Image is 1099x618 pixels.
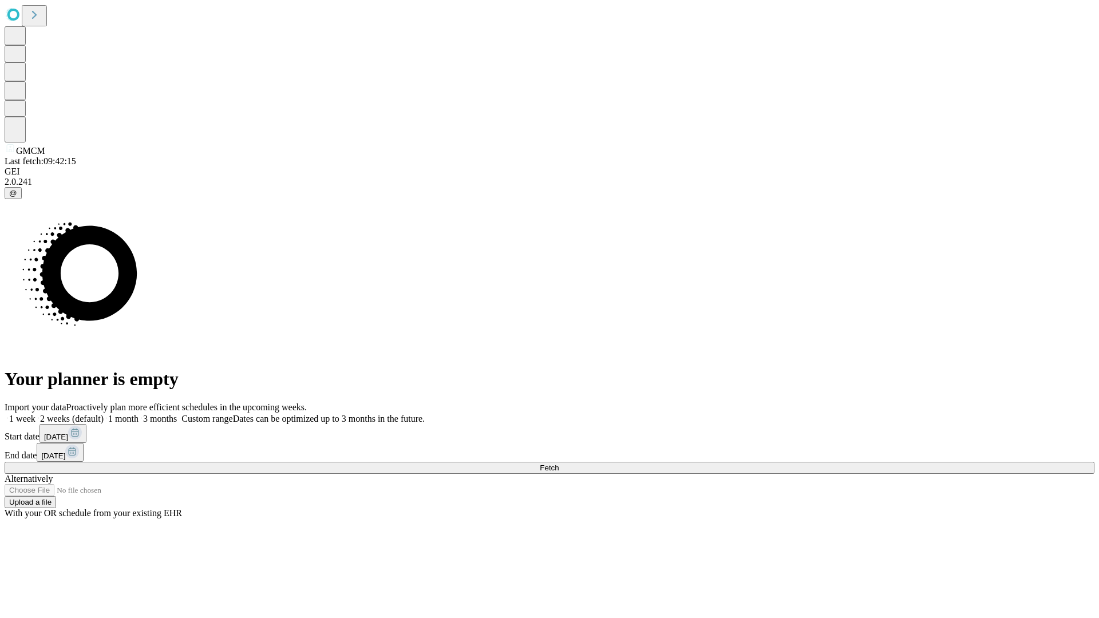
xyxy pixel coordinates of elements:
[108,414,139,423] span: 1 month
[540,463,559,472] span: Fetch
[39,424,86,443] button: [DATE]
[41,451,65,460] span: [DATE]
[143,414,177,423] span: 3 months
[5,424,1094,443] div: Start date
[5,496,56,508] button: Upload a file
[5,443,1094,462] div: End date
[9,414,35,423] span: 1 week
[233,414,425,423] span: Dates can be optimized up to 3 months in the future.
[40,414,104,423] span: 2 weeks (default)
[5,474,53,484] span: Alternatively
[5,156,76,166] span: Last fetch: 09:42:15
[5,167,1094,177] div: GEI
[37,443,84,462] button: [DATE]
[5,402,66,412] span: Import your data
[9,189,17,197] span: @
[5,508,182,518] span: With your OR schedule from your existing EHR
[66,402,307,412] span: Proactively plan more efficient schedules in the upcoming weeks.
[181,414,232,423] span: Custom range
[5,369,1094,390] h1: Your planner is empty
[44,433,68,441] span: [DATE]
[16,146,45,156] span: GMCM
[5,462,1094,474] button: Fetch
[5,187,22,199] button: @
[5,177,1094,187] div: 2.0.241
